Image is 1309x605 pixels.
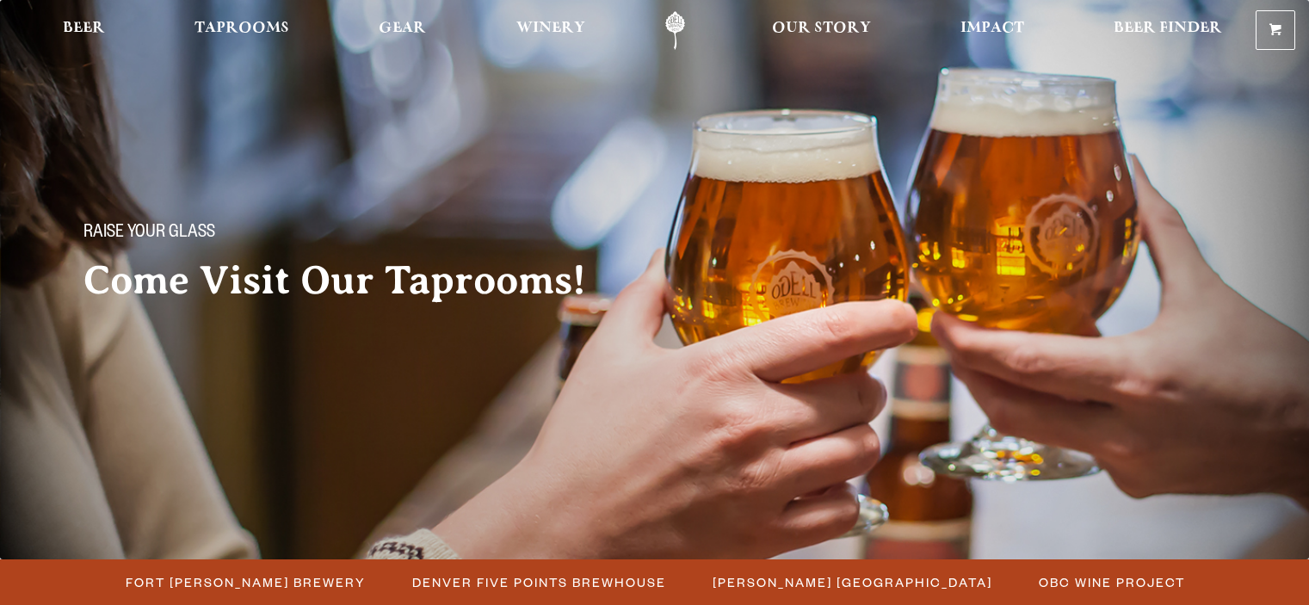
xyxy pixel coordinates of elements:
[83,259,621,302] h2: Come Visit Our Taprooms!
[516,22,585,35] span: Winery
[52,11,116,50] a: Beer
[1039,570,1185,595] span: OBC Wine Project
[183,11,300,50] a: Taprooms
[702,570,1001,595] a: [PERSON_NAME] [GEOGRAPHIC_DATA]
[643,11,707,50] a: Odell Home
[1102,11,1233,50] a: Beer Finder
[115,570,374,595] a: Fort [PERSON_NAME] Brewery
[772,22,871,35] span: Our Story
[761,11,882,50] a: Our Story
[379,22,426,35] span: Gear
[960,22,1024,35] span: Impact
[63,22,105,35] span: Beer
[83,223,215,245] span: Raise your glass
[367,11,437,50] a: Gear
[713,570,992,595] span: [PERSON_NAME] [GEOGRAPHIC_DATA]
[412,570,666,595] span: Denver Five Points Brewhouse
[1114,22,1222,35] span: Beer Finder
[126,570,366,595] span: Fort [PERSON_NAME] Brewery
[194,22,289,35] span: Taprooms
[505,11,596,50] a: Winery
[1028,570,1194,595] a: OBC Wine Project
[949,11,1035,50] a: Impact
[402,570,675,595] a: Denver Five Points Brewhouse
